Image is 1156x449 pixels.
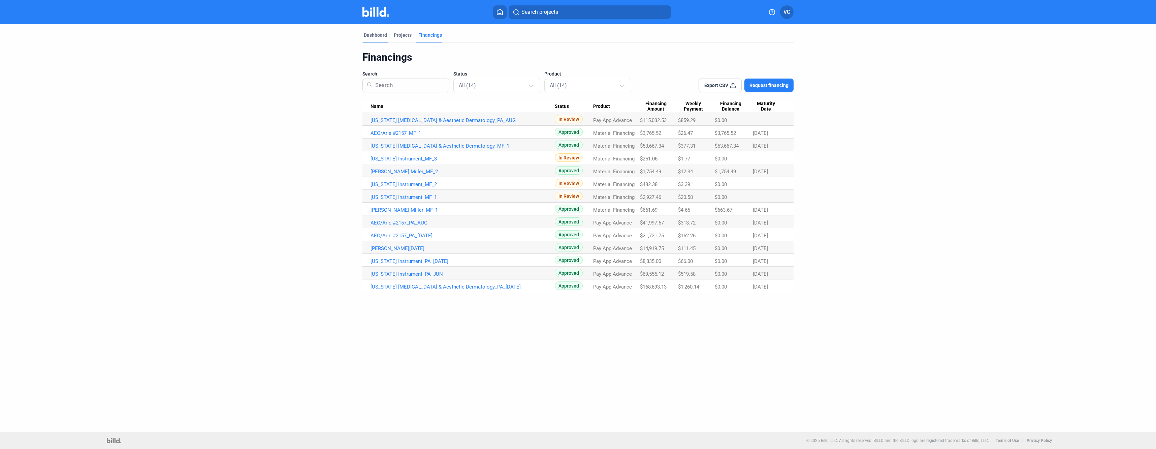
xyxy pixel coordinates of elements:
[640,271,664,277] span: $69,555.12
[640,117,667,123] span: $115,032.53
[593,103,610,110] span: Product
[555,141,583,149] span: Approved
[715,207,732,213] span: $663.67
[715,258,727,264] span: $0.00
[715,271,727,277] span: $0.00
[555,166,583,175] span: Approved
[593,181,635,187] span: Material Financing
[715,143,739,149] span: $53,667.34
[749,82,789,89] span: Request financing
[593,130,635,136] span: Material Financing
[753,207,768,213] span: [DATE]
[640,233,664,239] span: $21,721.75
[371,181,555,187] a: [US_STATE] Instrument_MF_2
[753,130,768,136] span: [DATE]
[640,284,667,290] span: $168,693.13
[715,245,727,251] span: $0.00
[362,70,377,77] span: Search
[678,130,693,136] span: $26.47
[593,194,635,200] span: Material Financing
[678,220,696,226] span: $313.72
[593,143,635,149] span: Material Financing
[371,245,555,251] a: [PERSON_NAME][DATE]
[593,156,635,162] span: Material Financing
[593,117,632,123] span: Pay App Advance
[371,117,555,123] a: [US_STATE] [MEDICAL_DATA] & Aesthetic Dermatology_PA_AUG
[753,258,768,264] span: [DATE]
[1022,438,1023,443] p: |
[715,233,727,239] span: $0.00
[753,101,785,112] div: Maturity Date
[555,115,583,123] span: In Review
[678,117,696,123] span: $859.29
[550,82,567,89] mat-select-trigger: All (14)
[555,230,583,239] span: Approved
[371,194,555,200] a: [US_STATE] Instrument_MF_1
[509,5,671,19] button: Search projects
[1027,438,1052,443] b: Privacy Policy
[555,128,583,136] span: Approved
[640,143,664,149] span: $53,667.34
[593,284,632,290] span: Pay App Advance
[593,245,632,251] span: Pay App Advance
[783,8,790,16] span: VC
[678,258,693,264] span: $66.00
[418,32,442,38] div: Financings
[640,156,657,162] span: $251.06
[715,220,727,226] span: $0.00
[744,79,794,92] button: Request financing
[715,101,747,112] span: Financing Balance
[371,156,555,162] a: [US_STATE] Instrument_MF_3
[521,8,558,16] span: Search projects
[715,194,727,200] span: $0.00
[555,153,583,162] span: In Review
[715,156,727,162] span: $0.00
[640,101,678,112] div: Financing Amount
[640,220,664,226] span: $41,997.67
[544,70,561,77] span: Product
[704,82,728,89] span: Export CSV
[593,103,640,110] div: Product
[753,169,768,175] span: [DATE]
[555,217,583,226] span: Approved
[678,101,709,112] span: Weekly Payment
[371,103,383,110] span: Name
[555,256,583,264] span: Approved
[371,271,555,277] a: [US_STATE] Instrument_PA_JUN
[640,194,661,200] span: $2,927.46
[678,245,696,251] span: $111.45
[640,258,661,264] span: $8,835.00
[753,245,768,251] span: [DATE]
[362,7,389,17] img: Billd Company Logo
[640,181,657,187] span: $482.38
[371,233,555,239] a: AEO/Arie #2157_PA_[DATE]
[753,220,768,226] span: [DATE]
[715,130,736,136] span: $3,765.52
[555,179,583,187] span: In Review
[640,130,661,136] span: $3,765.52
[453,70,467,77] span: Status
[640,245,664,251] span: $14,919.75
[362,51,794,64] div: Financings
[371,207,555,213] a: [PERSON_NAME] Miller_MF_1
[555,281,583,290] span: Approved
[640,169,661,175] span: $1,754.49
[555,205,583,213] span: Approved
[678,271,696,277] span: $519.58
[371,284,555,290] a: [US_STATE] [MEDICAL_DATA] & Aesthetic Dermatology_PA_[DATE]
[715,117,727,123] span: $0.00
[555,103,593,110] div: Status
[459,82,476,89] mat-select-trigger: All (14)
[715,169,736,175] span: $1,754.49
[555,192,583,200] span: In Review
[678,169,693,175] span: $12.34
[371,169,555,175] a: [PERSON_NAME] Miller_MF_2
[806,438,989,443] p: © 2025 Billd, LLC. All rights reserved. BILLD and the BILLD logo are registered trademarks of Bil...
[364,32,387,38] div: Dashboard
[678,207,690,213] span: $4.65
[394,32,412,38] div: Projects
[555,103,569,110] span: Status
[371,103,555,110] div: Name
[678,233,696,239] span: $162.26
[593,233,632,239] span: Pay App Advance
